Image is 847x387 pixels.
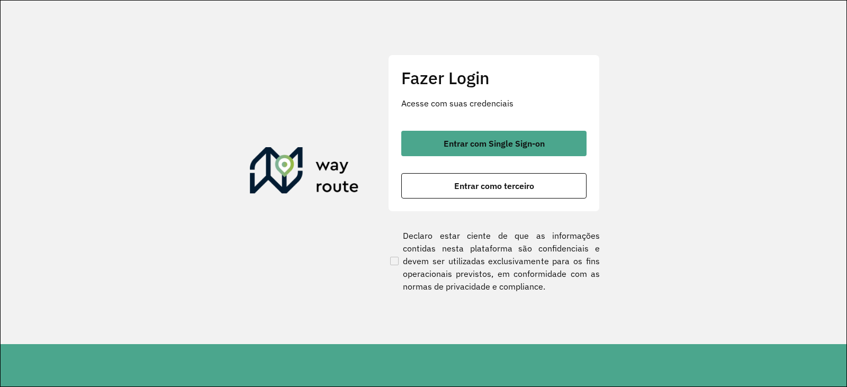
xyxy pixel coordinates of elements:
[401,68,587,88] h2: Fazer Login
[401,131,587,156] button: button
[401,173,587,199] button: button
[454,182,534,190] span: Entrar como terceiro
[444,139,545,148] span: Entrar com Single Sign-on
[401,97,587,110] p: Acesse com suas credenciais
[250,147,359,198] img: Roteirizador AmbevTech
[388,229,600,293] label: Declaro estar ciente de que as informações contidas nesta plataforma são confidenciais e devem se...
